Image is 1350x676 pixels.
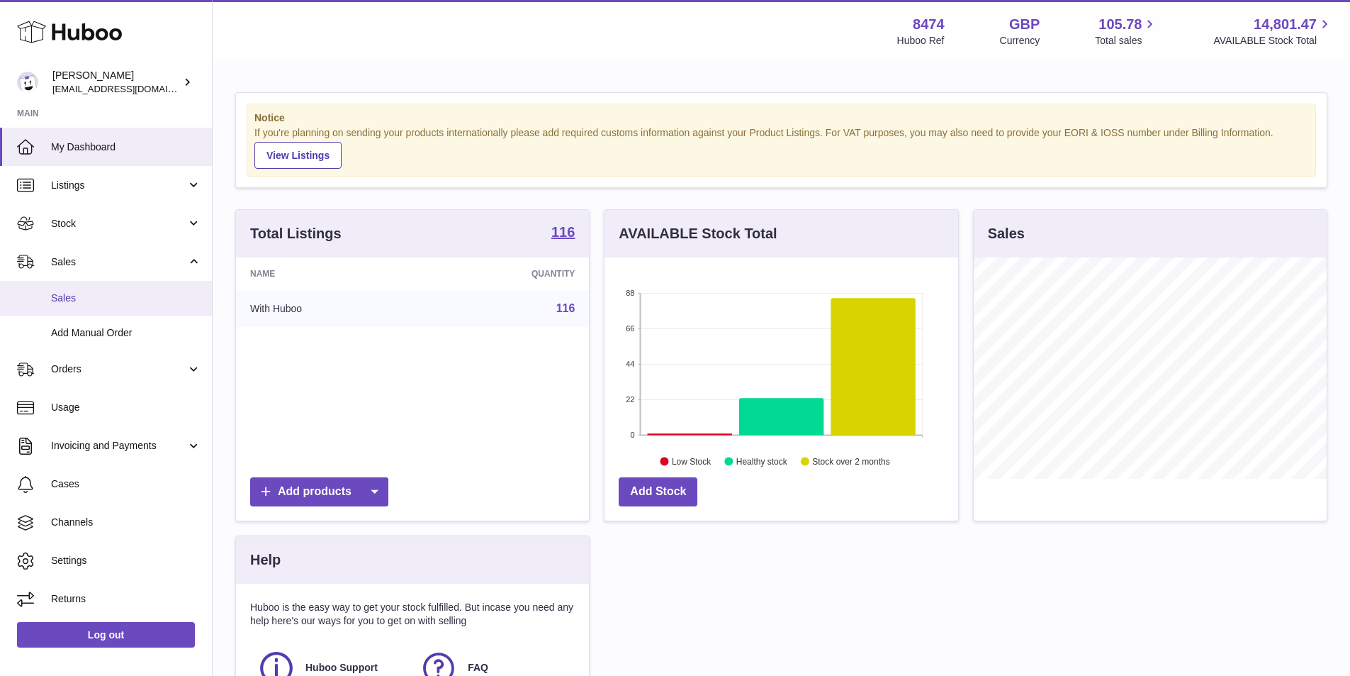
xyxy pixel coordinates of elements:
[672,456,711,466] text: Low Stock
[51,439,186,453] span: Invoicing and Payments
[51,516,201,529] span: Channels
[422,257,589,290] th: Quantity
[250,224,342,243] h3: Total Listings
[626,360,635,368] text: 44
[250,550,281,570] h3: Help
[897,34,945,48] div: Huboo Ref
[51,179,186,192] span: Listings
[52,83,208,94] span: [EMAIL_ADDRESS][DOMAIN_NAME]
[305,661,378,675] span: Huboo Support
[551,225,575,239] strong: 116
[254,142,342,169] a: View Listings
[626,324,635,333] text: 66
[913,15,945,34] strong: 8474
[51,255,186,269] span: Sales
[17,622,195,648] a: Log out
[17,72,38,93] img: orders@neshealth.com
[254,111,1308,125] strong: Notice
[51,401,201,414] span: Usage
[1000,34,1040,48] div: Currency
[52,69,180,96] div: [PERSON_NAME]
[51,362,186,376] span: Orders
[619,224,777,243] h3: AVAILABLE Stock Total
[51,592,201,606] span: Returns
[51,217,186,231] span: Stock
[51,292,201,305] span: Sales
[1095,34,1158,48] span: Total sales
[813,456,890,466] text: Stock over 2 months
[51,326,201,340] span: Add Manual Order
[556,302,575,314] a: 116
[250,477,388,506] a: Add products
[551,225,575,242] a: 116
[988,224,1025,243] h3: Sales
[250,601,575,628] p: Huboo is the easy way to get your stock fulfilled. But incase you need any help here's our ways f...
[736,456,788,466] text: Healthy stock
[51,554,201,567] span: Settings
[1095,15,1158,48] a: 105.78 Total sales
[626,395,635,404] text: 22
[1213,34,1333,48] span: AVAILABLE Stock Total
[236,257,422,290] th: Name
[1213,15,1333,48] a: 14,801.47 AVAILABLE Stock Total
[254,126,1308,169] div: If you're planning on sending your products internationally please add required customs informati...
[1009,15,1040,34] strong: GBP
[1098,15,1142,34] span: 105.78
[1254,15,1317,34] span: 14,801.47
[626,289,635,297] text: 88
[468,661,488,675] span: FAQ
[51,477,201,491] span: Cases
[236,290,422,327] td: With Huboo
[51,140,201,154] span: My Dashboard
[619,477,697,506] a: Add Stock
[631,431,635,439] text: 0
